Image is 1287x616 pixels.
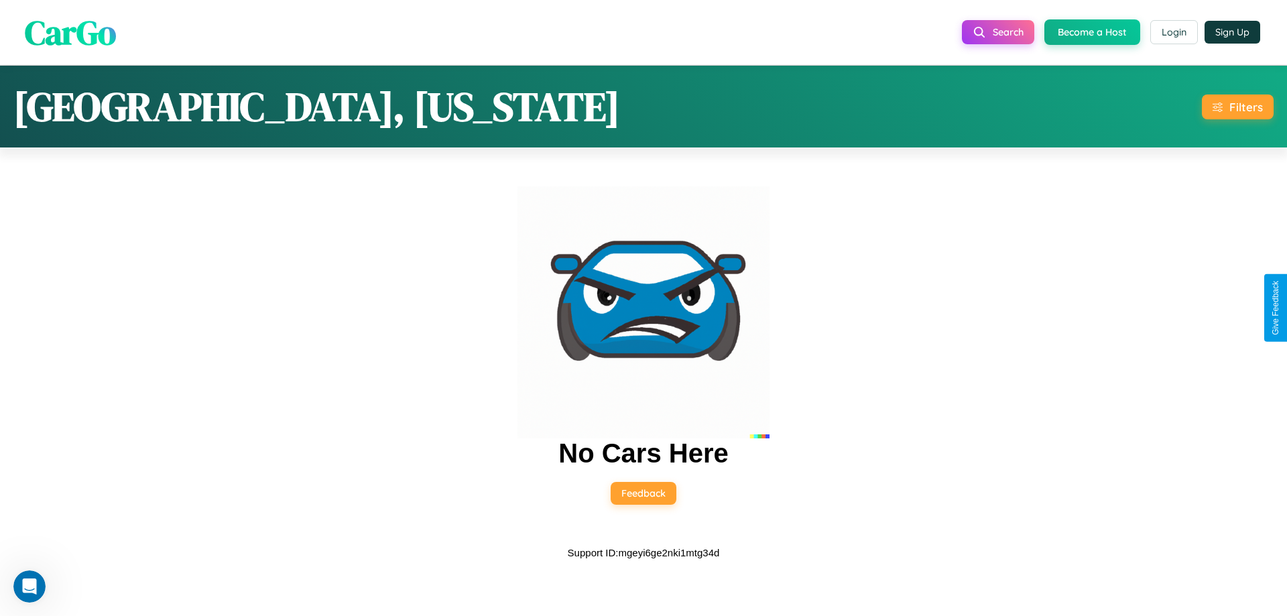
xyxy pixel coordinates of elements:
span: CarGo [25,9,116,55]
div: Filters [1229,100,1263,114]
button: Become a Host [1044,19,1140,45]
button: Search [962,20,1034,44]
button: Login [1150,20,1198,44]
button: Filters [1202,95,1274,119]
button: Feedback [611,482,676,505]
h1: [GEOGRAPHIC_DATA], [US_STATE] [13,79,620,134]
p: Support ID: mgeyi6ge2nki1mtg34d [568,544,720,562]
span: Search [993,26,1024,38]
button: Sign Up [1205,21,1260,44]
iframe: Intercom live chat [13,570,46,603]
div: Give Feedback [1271,281,1280,335]
img: car [517,186,770,438]
h2: No Cars Here [558,438,728,469]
